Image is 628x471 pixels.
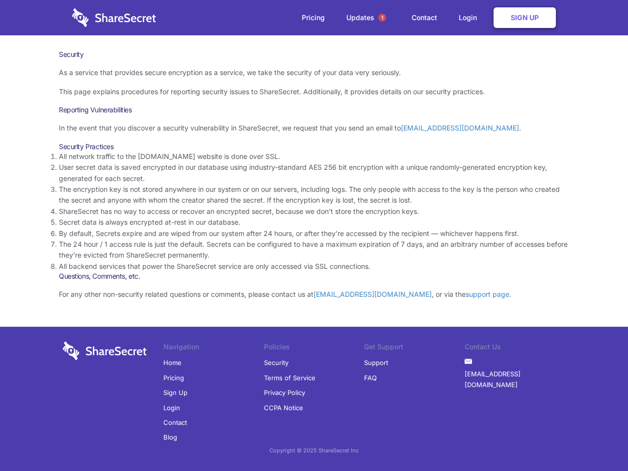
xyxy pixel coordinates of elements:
[163,430,177,445] a: Blog
[264,370,315,385] a: Terms of Service
[378,14,386,22] span: 1
[494,7,556,28] a: Sign Up
[264,341,365,355] li: Policies
[59,162,569,184] li: User secret data is saved encrypted in our database using industry-standard AES 256 bit encryptio...
[264,400,303,415] a: CCPA Notice
[59,228,569,239] li: By default, Secrets expire and are wiped from our system after 24 hours, or after they’re accesse...
[163,415,187,430] a: Contact
[59,105,569,114] h3: Reporting Vulnerabilities
[59,123,569,133] p: In the event that you discover a security vulnerability in ShareSecret, we request that you send ...
[364,370,377,385] a: FAQ
[465,341,565,355] li: Contact Us
[449,2,492,33] a: Login
[59,239,569,261] li: The 24 hour / 1 access rule is just the default. Secrets can be configured to have a maximum expi...
[292,2,335,33] a: Pricing
[59,289,569,300] p: For any other non-security related questions or comments, please contact us at , or via the .
[63,341,147,360] img: logo-wordmark-white-trans-d4663122ce5f474addd5e946df7df03e33cb6a1c49d2221995e7729f52c070b2.svg
[364,341,465,355] li: Get Support
[314,290,432,298] a: [EMAIL_ADDRESS][DOMAIN_NAME]
[163,385,187,400] a: Sign Up
[401,124,519,132] a: [EMAIL_ADDRESS][DOMAIN_NAME]
[59,217,569,228] li: Secret data is always encrypted at-rest in our database.
[59,151,569,162] li: All network traffic to the [DOMAIN_NAME] website is done over SSL.
[364,355,388,370] a: Support
[264,385,305,400] a: Privacy Policy
[59,50,569,59] h1: Security
[72,8,156,27] img: logo-wordmark-white-trans-d4663122ce5f474addd5e946df7df03e33cb6a1c49d2221995e7729f52c070b2.svg
[163,355,182,370] a: Home
[465,366,565,392] a: [EMAIL_ADDRESS][DOMAIN_NAME]
[163,370,184,385] a: Pricing
[163,400,180,415] a: Login
[59,142,569,151] h3: Security Practices
[264,355,288,370] a: Security
[59,272,569,281] h3: Questions, Comments, etc.
[59,67,569,78] p: As a service that provides secure encryption as a service, we take the security of your data very...
[402,2,447,33] a: Contact
[59,206,569,217] li: ShareSecret has no way to access or recover an encrypted secret, because we don’t store the encry...
[466,290,509,298] a: support page
[163,341,264,355] li: Navigation
[59,261,569,272] li: All backend services that power the ShareSecret service are only accessed via SSL connections.
[59,86,569,97] p: This page explains procedures for reporting security issues to ShareSecret. Additionally, it prov...
[59,184,569,206] li: The encryption key is not stored anywhere in our system or on our servers, including logs. The on...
